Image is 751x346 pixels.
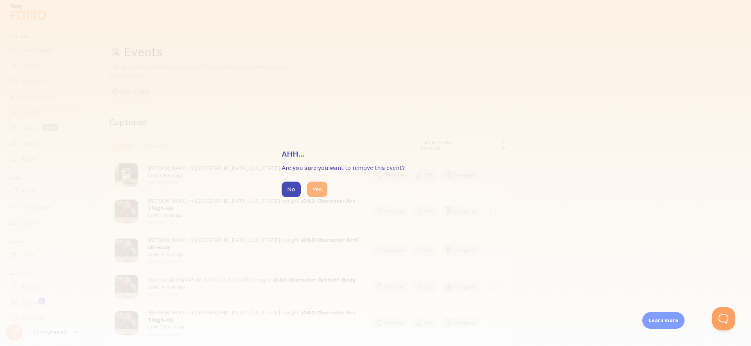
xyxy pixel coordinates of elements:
h3: Ahh... [282,149,469,159]
p: Are you sure you want to remove this event? [282,163,469,172]
iframe: Help Scout Beacon - Open [712,307,735,330]
p: Learn more [649,317,678,324]
button: No [282,182,301,197]
button: Yes [307,182,327,197]
div: Learn more [642,312,685,329]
